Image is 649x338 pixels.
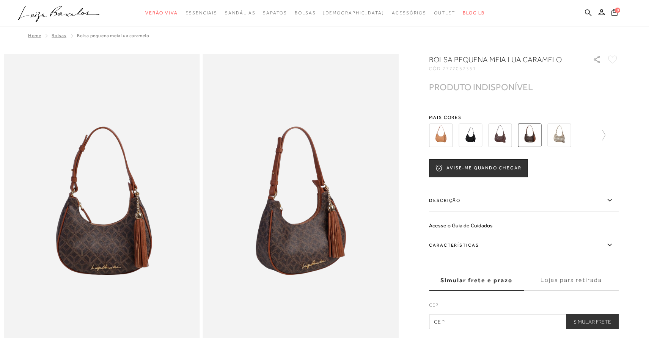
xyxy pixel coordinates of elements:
[392,6,426,20] a: noSubCategoriesText
[429,115,619,120] span: Mais cores
[225,10,255,16] span: Sandálias
[225,6,255,20] a: noSubCategoriesText
[28,33,41,38] a: Home
[547,124,571,147] img: BOLSA PEQUENA MEIA LUA DOURADA
[263,6,287,20] a: noSubCategoriesText
[434,10,455,16] span: Outlet
[463,10,485,16] span: BLOG LB
[429,222,493,228] a: Acesse o Guia de Cuidados
[145,6,178,20] a: noSubCategoriesText
[185,10,217,16] span: Essenciais
[518,124,541,147] img: BOLSA PEQUENA MEIA LUA CARAMELO
[443,66,476,71] span: 7777067351
[609,8,620,19] button: 0
[429,234,619,256] label: Características
[488,124,512,147] img: BOLSA BAGUETE MEIA LUA EM COURO VERNIZ CAFÉ PEQUENA
[263,10,287,16] span: Sapatos
[429,83,533,91] div: PRODUTO INDISPONÍVEL
[615,8,620,13] span: 0
[77,33,149,38] span: BOLSA PEQUENA MEIA LUA CARAMELO
[429,159,528,177] button: AVISE-ME QUANDO CHEGAR
[145,10,178,16] span: Verão Viva
[566,314,619,329] button: Simular Frete
[52,33,66,38] a: Bolsas
[295,6,316,20] a: noSubCategoriesText
[524,270,619,291] label: Lojas para retirada
[429,270,524,291] label: Simular frete e prazo
[323,6,384,20] a: noSubCategoriesText
[463,6,485,20] a: BLOG LB
[295,10,316,16] span: Bolsas
[429,54,571,65] h1: BOLSA PEQUENA MEIA LUA CARAMELO
[392,10,426,16] span: Acessórios
[434,6,455,20] a: noSubCategoriesText
[185,6,217,20] a: noSubCategoriesText
[429,189,619,211] label: Descrição
[429,66,581,71] div: CÓD:
[429,314,619,329] input: CEP
[429,124,453,147] img: BOLSA BAGUETE MEIA LUA EM COURO CARAMELO PEQUENA
[323,10,384,16] span: [DEMOGRAPHIC_DATA]
[429,302,619,312] label: CEP
[459,124,482,147] img: BOLSA BAGUETE MEIA LUA EM COURO PRETO PEQUENA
